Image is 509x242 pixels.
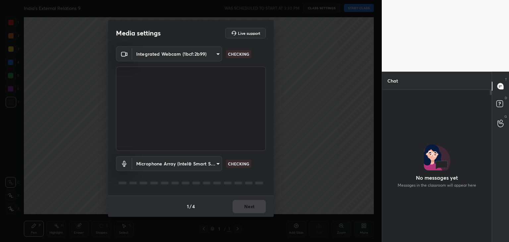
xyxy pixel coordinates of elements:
[505,95,507,100] p: D
[238,31,260,35] h5: Live support
[116,29,161,37] h2: Media settings
[187,203,189,210] h4: 1
[228,51,249,57] p: CHECKING
[132,156,222,171] div: Integrated Webcam (1bcf:2b99)
[192,203,195,210] h4: 4
[228,161,249,167] p: CHECKING
[132,46,222,61] div: Integrated Webcam (1bcf:2b99)
[382,72,403,90] p: Chat
[190,203,192,210] h4: /
[505,77,507,82] p: T
[504,114,507,119] p: G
